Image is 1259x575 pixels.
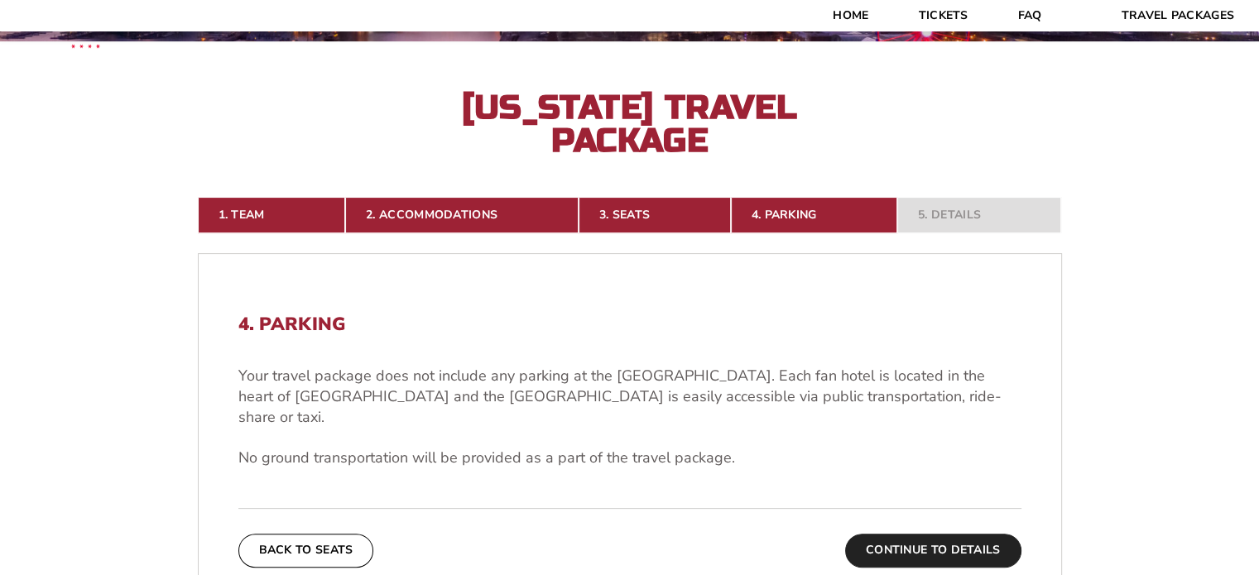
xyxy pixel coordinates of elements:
a: 3. Seats [579,197,731,233]
img: CBS Sports Thanksgiving Classic [50,8,122,80]
h2: [US_STATE] Travel Package [448,91,812,157]
button: Back To Seats [238,534,374,567]
a: 2. Accommodations [345,197,579,233]
h2: 4. Parking [238,314,1021,335]
p: No ground transportation will be provided as a part of the travel package. [238,448,1021,468]
a: 1. Team [198,197,346,233]
p: Your travel package does not include any parking at the [GEOGRAPHIC_DATA]. Each fan hotel is loca... [238,366,1021,429]
button: Continue To Details [845,534,1021,567]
